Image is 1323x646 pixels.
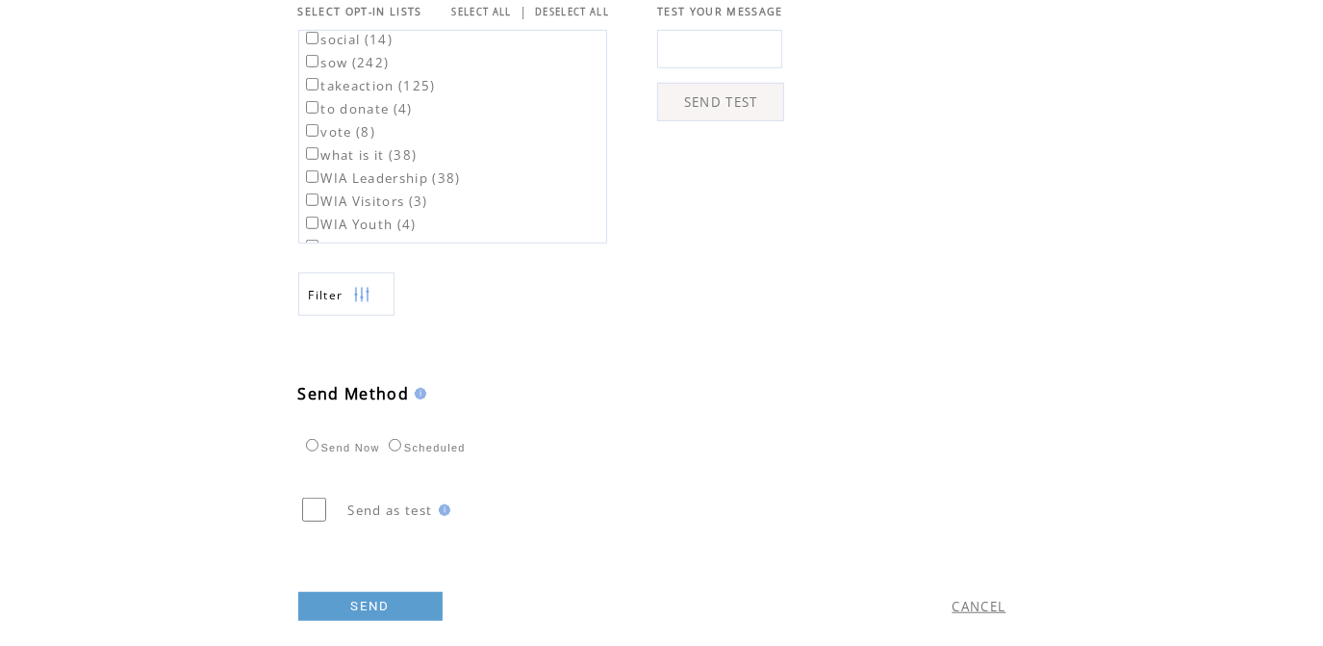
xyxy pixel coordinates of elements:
input: takeaction (125) [306,78,318,90]
a: CANCEL [953,598,1006,615]
input: what is it (38) [306,147,318,160]
a: SEND [298,592,443,621]
span: Show filters [309,287,343,303]
span: SELECT OPT-IN LISTS [298,5,422,18]
label: Scheduled [384,442,466,453]
input: WIA Visitors (3) [306,194,318,206]
span: Send Method [298,383,410,404]
span: | [520,3,527,20]
input: social (14) [306,32,318,44]
input: Scheduled [389,439,401,452]
span: TEST YOUR MESSAGE [657,5,783,18]
label: vote (8) [302,123,376,141]
span: Send as test [348,502,433,519]
a: SEND TEST [657,83,784,121]
a: DESELECT ALL [535,6,609,18]
a: Filter [298,272,394,316]
input: WIA Leadership (38) [306,170,318,183]
label: sow (242) [302,54,390,71]
input: WIA Youth (4) [306,217,318,229]
input: to donate (4) [306,101,318,114]
input: sow (242) [306,55,318,67]
label: what is it (38) [302,146,418,164]
input: vote (8) [306,124,318,137]
img: filters.png [353,273,370,317]
label: wiachoir (16) [302,239,412,256]
a: SELECT ALL [452,6,512,18]
input: Send Now [306,439,318,452]
label: WIA Visitors (3) [302,193,428,210]
label: to donate (4) [302,100,413,117]
label: WIA Leadership (38) [302,169,461,187]
img: help.gif [433,504,450,516]
label: takeaction (125) [302,77,436,94]
label: social (14) [302,31,394,48]
label: Send Now [301,442,380,453]
img: help.gif [409,388,426,400]
label: WIA Youth (4) [302,216,417,233]
input: wiachoir (16) [306,240,318,252]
